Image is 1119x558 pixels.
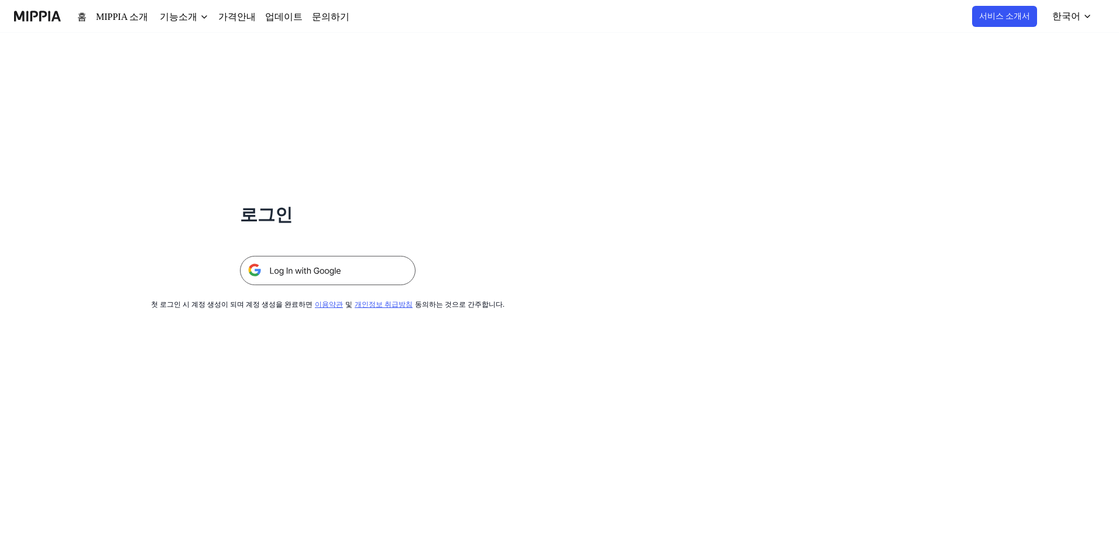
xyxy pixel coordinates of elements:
div: 한국어 [1053,9,1083,23]
button: 기능소개 [153,10,200,24]
h1: 로그인 [240,201,416,228]
a: 업데이트 [252,10,284,24]
a: MIPPIA 소개 [95,10,144,24]
img: down [191,12,200,22]
a: 홈 [77,10,85,24]
a: 가격안내 [210,10,242,24]
button: 서비스 소개서 [983,6,1041,27]
img: 구글 로그인 버튼 [240,256,416,285]
button: 한국어 [1046,5,1099,28]
a: 문의하기 [294,10,327,24]
div: 첫 로그인 시 계정 생성이 되며 계정 생성을 완료하면 및 동의하는 것으로 간주합니다. [178,299,478,310]
a: 이용약관 [317,300,341,309]
a: 개인정보 취급방침 [351,300,400,309]
div: 기능소개 [153,10,191,24]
